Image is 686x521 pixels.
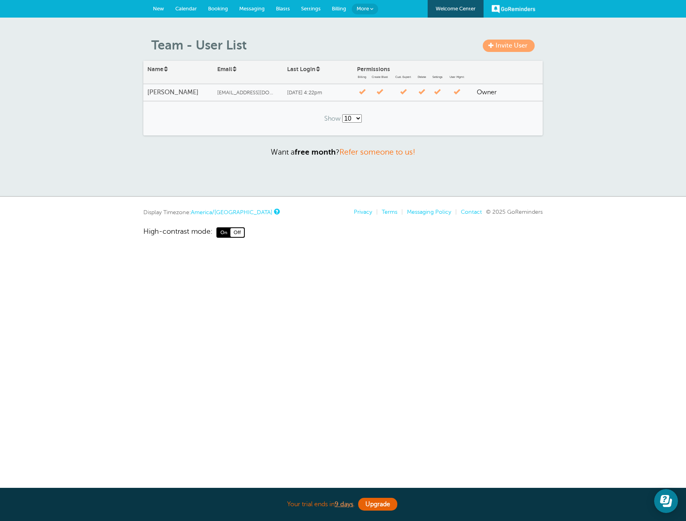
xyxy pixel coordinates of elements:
[143,85,213,100] a: [PERSON_NAME]
[143,147,543,157] p: Want a ?
[143,496,543,513] div: Your trial ends in .
[451,209,457,215] li: |
[143,209,279,216] div: Display Timezone:
[143,227,543,238] a: High-contrast mode: On Off
[335,501,353,508] a: 9 days
[382,209,397,215] a: Terms
[429,76,445,79] span: Settings
[353,62,473,84] div: Permissions
[357,76,367,79] span: Billing
[447,76,467,79] span: User Mgmt
[147,66,169,72] a: Name
[477,89,497,96] span: Owner
[407,209,451,215] a: Messaging Policy
[324,115,341,122] span: Show
[358,498,397,511] a: Upgrade
[397,209,403,215] li: |
[274,209,279,214] a: This is the timezone being used to display dates and times to you on this device. Click the timez...
[654,489,678,513] iframe: Resource center
[217,90,277,96] span: [EMAIL_ADDRESS][DOMAIN_NAME]
[283,85,353,100] a: [DATE] 4:22pm
[483,40,535,52] a: Invite User
[153,6,164,12] span: New
[295,148,336,156] strong: free month
[357,6,369,12] span: More
[213,86,283,100] a: [EMAIL_ADDRESS][DOMAIN_NAME]
[372,209,378,215] li: |
[217,228,230,237] span: On
[416,76,428,79] span: Delete
[301,6,321,12] span: Settings
[239,6,265,12] span: Messaging
[369,76,391,79] span: Create Blast
[339,148,415,156] a: Refer someone to us!
[486,209,543,215] span: © 2025 GoReminders
[354,209,372,215] a: Privacy
[151,38,543,53] h1: Team - User List
[287,90,322,95] span: [DATE] 4:22pm
[147,89,209,96] h4: [PERSON_NAME]
[143,227,212,238] span: High-contrast mode:
[276,6,290,12] span: Blasts
[230,228,244,237] span: Off
[217,66,237,72] a: Email
[287,66,321,72] a: Last Login
[496,42,527,49] span: Invite User
[461,209,482,215] a: Contact
[191,209,272,215] a: America/[GEOGRAPHIC_DATA]
[175,6,197,12] span: Calendar
[332,6,346,12] span: Billing
[208,6,228,12] span: Booking
[352,4,378,14] a: More
[392,76,414,79] span: Cust. Export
